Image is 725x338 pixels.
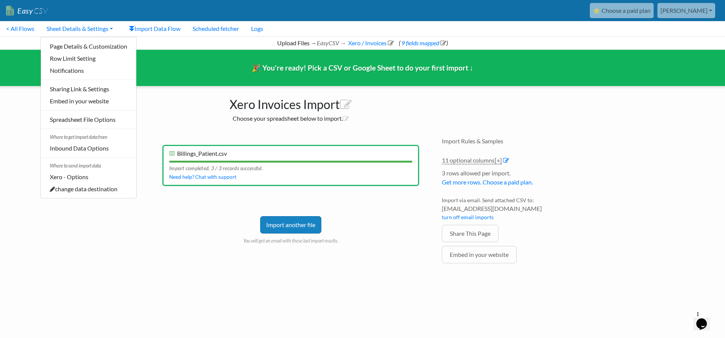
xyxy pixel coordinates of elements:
p: You will get an email with these last import results. [162,234,419,244]
a: Notifications [41,65,136,77]
span: [+] [495,157,502,164]
h1: Xero Invoices Import [155,94,427,112]
a: Embed in your website [41,95,136,107]
a: Get more rows. Choose a paid plan. [442,178,533,186]
a: Import Data Flow [123,21,187,36]
span: 🎉 You're ready! Pick a CSV or Google Sheet to do your first import ↓ [252,63,474,72]
i: EasyCSV → [317,39,346,46]
span: Billings_Patient.csv [177,150,227,157]
a: Page Details & Customization [41,40,136,52]
span: CSV [33,6,48,15]
a: Xero - Options [41,171,136,183]
a: Logs [245,21,269,36]
li: 3 rows allowed per import. [442,169,570,191]
h2: Choose your spreadsheet below to import. [155,115,427,122]
a: Sharing Link & Settings [41,83,136,95]
span: ( ) [399,39,448,46]
iframe: chat widget [693,308,717,330]
a: [PERSON_NAME] [657,3,715,18]
a: Xero / Invoices [347,39,394,46]
a: change data destination [41,183,136,195]
a: 9 fields mapped [400,39,446,46]
a: 11 optional columns[+] [442,157,502,164]
a: Need help? Chat with support [169,174,236,180]
a: Inbound Data Options [41,142,136,154]
span: [EMAIL_ADDRESS][DOMAIN_NAME] [442,204,570,213]
a: Row Limit Setting [41,52,136,65]
a: Import another file [260,216,321,234]
a: ⭐ Choose a paid plan [590,3,654,18]
a: turn off email imports [442,214,494,220]
span: Where to send import data [41,161,136,171]
a: EasyCSV [6,3,48,18]
li: Import via email. Send attached CSV to: [442,196,570,225]
a: Embed in your website [442,246,517,263]
a: Scheduled fetcher [187,21,245,36]
a: Sheet Details & Settings [40,21,119,36]
a: Spreadsheet File Options [41,114,136,126]
a: Share This Page [442,225,498,242]
div: Import completed. 3 / 3 records successful. [169,163,412,172]
span: Where to get import data from [41,132,136,142]
h4: Import Rules & Samples [442,137,570,144]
